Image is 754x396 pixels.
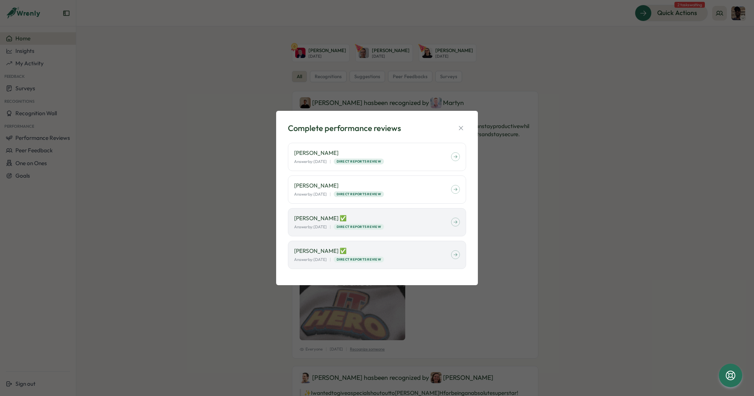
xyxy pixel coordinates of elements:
p: Answer by: [DATE] [294,159,327,165]
p: | [330,159,331,165]
span: Direct Reports Review [337,159,381,164]
a: [PERSON_NAME] Answerby:[DATE]|Direct Reports Review [288,175,466,204]
div: Complete performance reviews [288,123,401,134]
p: [PERSON_NAME] [294,182,451,190]
p: Answer by: [DATE] [294,257,327,263]
p: Answer by: [DATE] [294,191,327,197]
a: [PERSON_NAME] ✅Answerby:[DATE]|Direct Reports Review [288,208,466,236]
p: [PERSON_NAME] ✅ [294,214,451,222]
p: | [330,191,331,197]
p: [PERSON_NAME] [294,149,451,157]
p: [PERSON_NAME] ✅ [294,247,451,255]
span: Direct Reports Review [337,224,381,229]
a: [PERSON_NAME] Answerby:[DATE]|Direct Reports Review [288,143,466,171]
a: [PERSON_NAME] ✅Answerby:[DATE]|Direct Reports Review [288,241,466,269]
p: Answer by: [DATE] [294,224,327,230]
span: Direct Reports Review [337,192,381,197]
span: Direct Reports Review [337,257,381,262]
p: | [330,224,331,230]
p: | [330,257,331,263]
